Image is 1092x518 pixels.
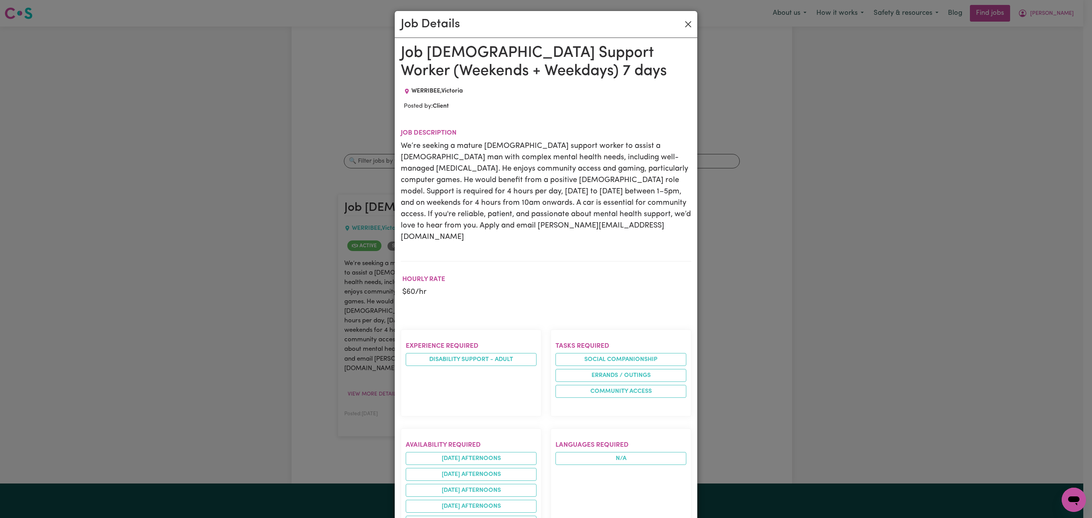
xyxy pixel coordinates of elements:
[555,452,686,465] span: N/A
[406,441,537,449] h2: Availability required
[406,452,537,465] li: [DATE] afternoons
[401,86,466,96] div: Job location: WERRIBEE, Victoria
[555,385,686,398] li: Community access
[402,275,445,283] h2: Hourly Rate
[406,468,537,481] li: [DATE] afternoons
[401,140,691,243] p: We’re seeking a mature [DEMOGRAPHIC_DATA] support worker to assist a [DEMOGRAPHIC_DATA] man with ...
[555,342,686,350] h2: Tasks required
[401,44,691,80] h1: Job [DEMOGRAPHIC_DATA] Support Worker (Weekends + Weekdays) 7 days
[406,353,537,366] li: Disability support - Adult
[411,88,463,94] span: WERRIBEE , Victoria
[555,441,686,449] h2: Languages required
[433,103,449,109] b: Client
[406,342,537,350] h2: Experience required
[406,484,537,497] li: [DATE] afternoons
[401,17,460,31] h2: Job Details
[682,18,694,30] button: Close
[555,369,686,382] li: Errands / Outings
[404,103,449,109] span: Posted by:
[402,286,445,298] p: $ 60 /hr
[406,500,537,513] li: [DATE] afternoons
[1062,488,1086,512] iframe: Button to launch messaging window, conversation in progress
[555,353,686,366] li: Social companionship
[401,129,691,137] h2: Job description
